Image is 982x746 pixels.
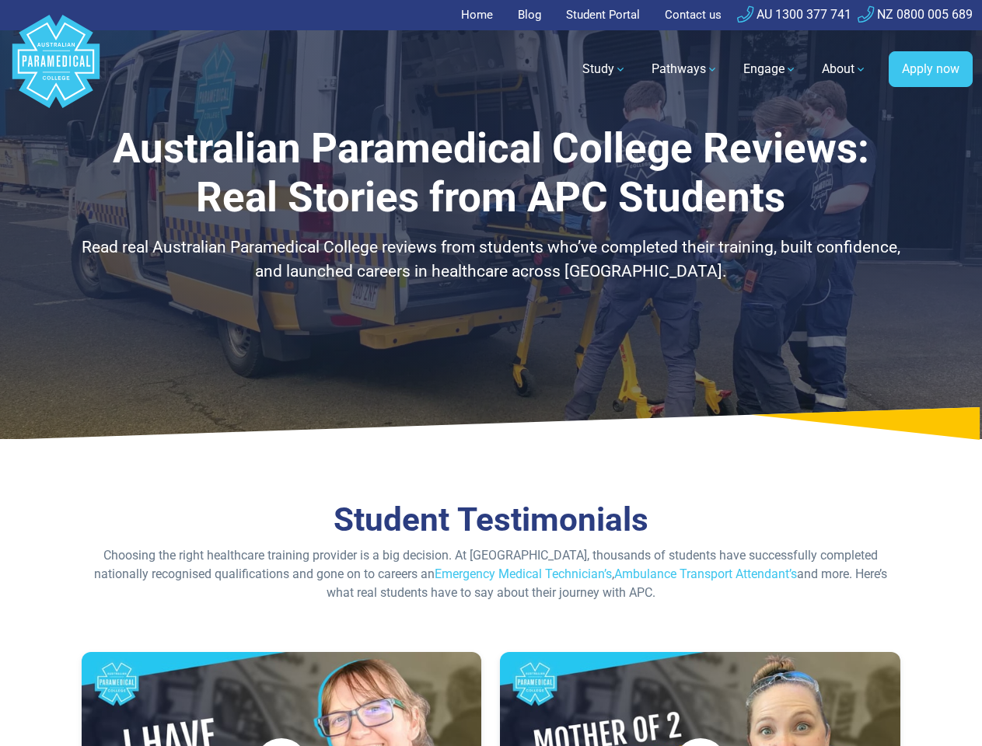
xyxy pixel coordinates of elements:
h2: Student Testimonials [82,500,900,540]
a: About [813,47,876,91]
a: Study [573,47,636,91]
p: Read real Australian Paramedical College reviews from students who’ve completed their training, b... [82,235,900,284]
a: NZ 0800 005 689 [858,7,973,22]
a: Apply now [889,51,973,87]
a: Engage [734,47,806,91]
p: Choosing the right healthcare training provider is a big decision. At [GEOGRAPHIC_DATA], thousand... [82,546,900,602]
a: Australian Paramedical College [9,30,103,109]
h1: Australian Paramedical College Reviews: Real Stories from APC Students [82,124,900,223]
a: Emergency Medical Technician’s [435,566,612,581]
a: Ambulance Transport Attendant’s [614,566,797,581]
a: Pathways [642,47,728,91]
a: AU 1300 377 741 [737,7,851,22]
